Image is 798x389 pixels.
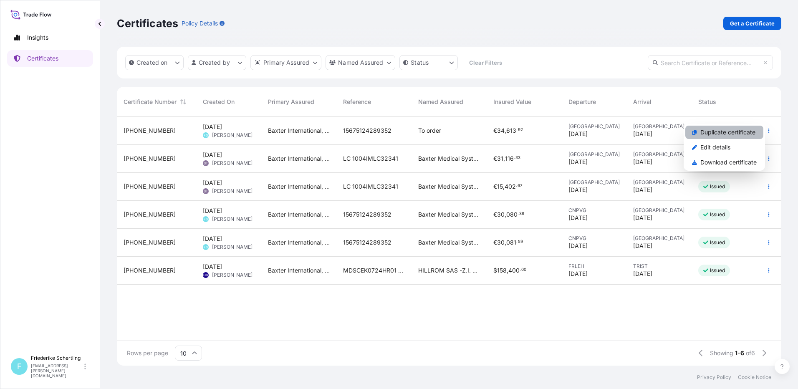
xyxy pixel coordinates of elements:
[685,126,763,139] a: Duplicate certificate
[700,128,755,136] p: Duplicate certificate
[685,141,763,154] a: Edit details
[700,158,757,167] p: Download certificate
[685,156,763,169] a: Download certificate
[684,124,765,171] div: Actions
[117,17,178,30] p: Certificates
[182,19,218,28] p: Policy Details
[730,19,775,28] p: Get a Certificate
[700,143,730,152] p: Edit details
